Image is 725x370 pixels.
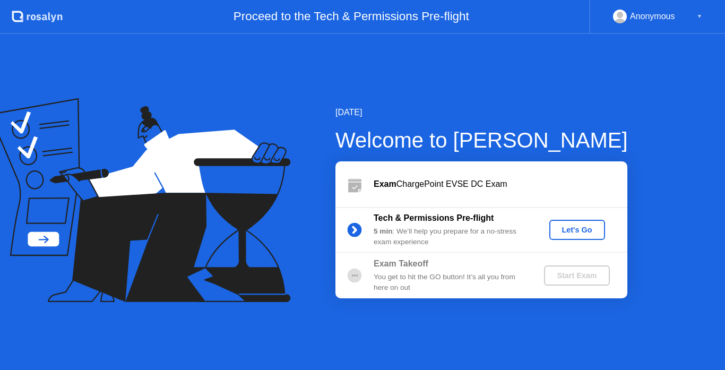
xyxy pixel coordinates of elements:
[630,10,675,23] div: Anonymous
[374,227,393,235] b: 5 min
[554,226,601,234] div: Let's Go
[335,106,628,119] div: [DATE]
[374,213,494,222] b: Tech & Permissions Pre-flight
[374,178,627,191] div: ChargePoint EVSE DC Exam
[374,272,527,294] div: You get to hit the GO button! It’s all you from here on out
[548,271,605,280] div: Start Exam
[374,226,527,248] div: : We’ll help you prepare for a no-stress exam experience
[374,179,396,188] b: Exam
[697,10,702,23] div: ▼
[374,259,428,268] b: Exam Takeoff
[335,124,628,156] div: Welcome to [PERSON_NAME]
[549,220,605,240] button: Let's Go
[544,265,609,286] button: Start Exam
